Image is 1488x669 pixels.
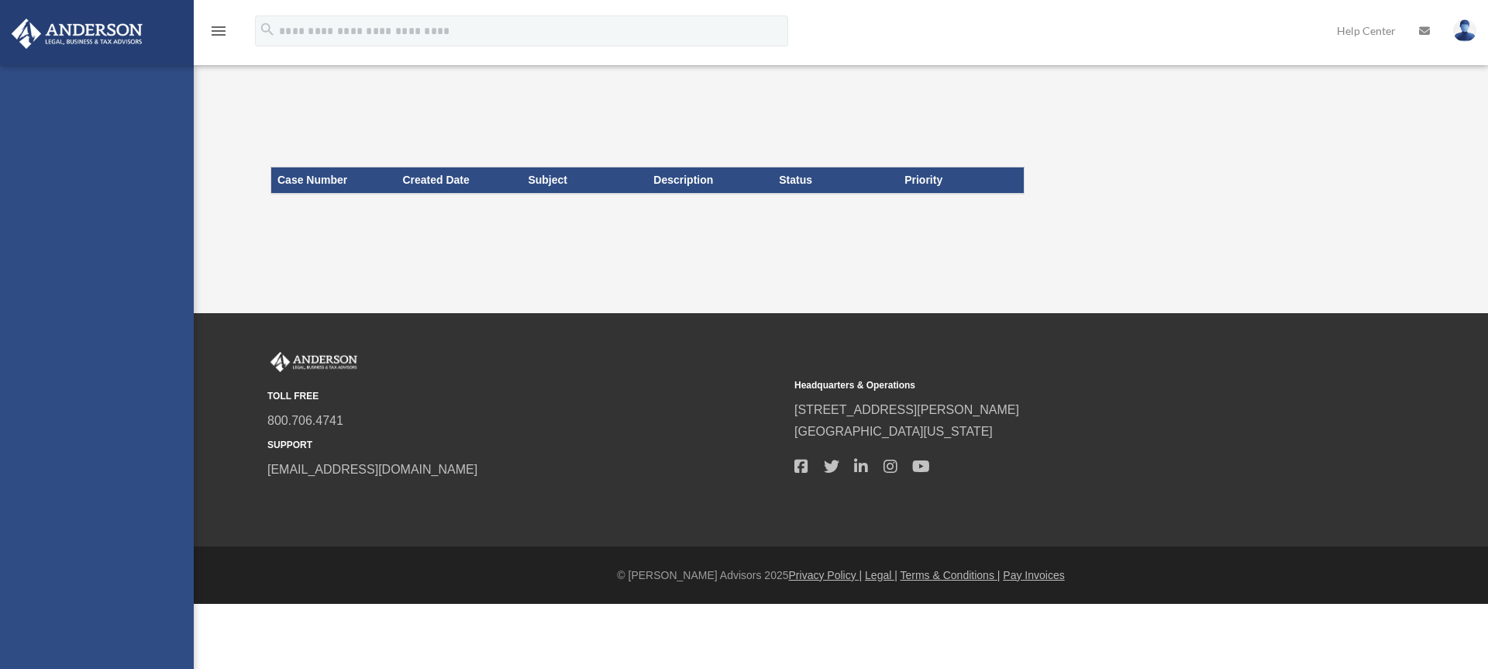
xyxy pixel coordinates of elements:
th: Created Date [396,167,522,194]
th: Status [773,167,898,194]
a: 800.706.4741 [267,414,343,427]
i: search [259,21,276,38]
img: Anderson Advisors Platinum Portal [267,352,360,372]
th: Subject [522,167,647,194]
a: menu [209,27,228,40]
img: Anderson Advisors Platinum Portal [7,19,147,49]
a: [EMAIL_ADDRESS][DOMAIN_NAME] [267,463,477,476]
small: SUPPORT [267,437,784,453]
th: Case Number [271,167,397,194]
a: [STREET_ADDRESS][PERSON_NAME] [794,403,1019,416]
small: TOLL FREE [267,388,784,405]
small: Headquarters & Operations [794,378,1311,394]
a: Legal | [865,569,897,581]
img: User Pic [1453,19,1476,42]
th: Description [647,167,773,194]
th: Priority [898,167,1024,194]
a: Pay Invoices [1003,569,1064,581]
a: [GEOGRAPHIC_DATA][US_STATE] [794,425,993,438]
div: © [PERSON_NAME] Advisors 2025 [194,566,1488,585]
i: menu [209,22,228,40]
a: Terms & Conditions | [901,569,1001,581]
a: Privacy Policy | [789,569,863,581]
